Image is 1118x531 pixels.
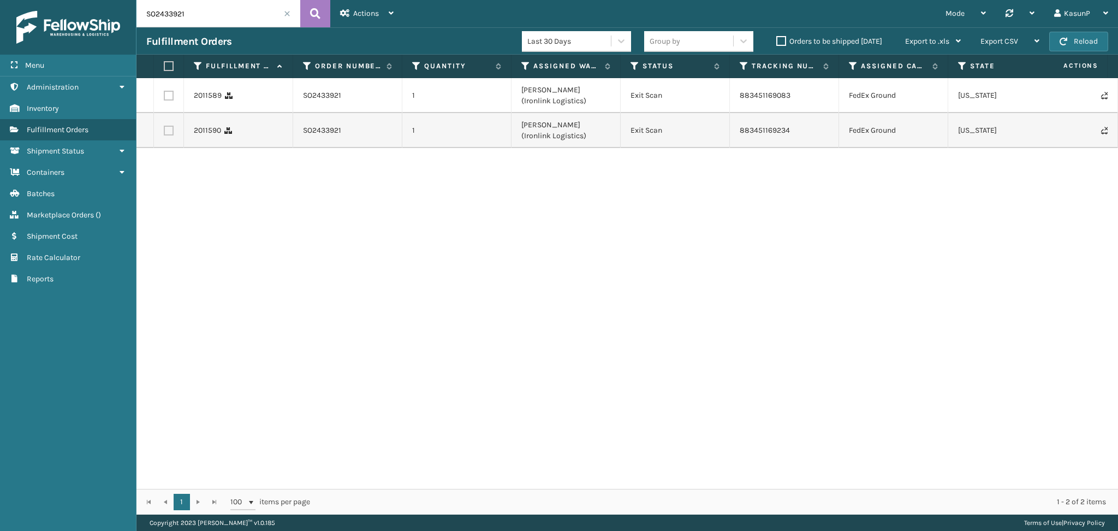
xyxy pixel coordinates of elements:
[27,253,80,262] span: Rate Calculator
[27,146,84,156] span: Shipment Status
[27,232,78,241] span: Shipment Cost
[527,36,612,47] div: Last 30 Days
[16,11,120,44] img: logo
[512,113,621,148] td: [PERSON_NAME] (Ironlink Logistics)
[980,37,1018,46] span: Export CSV
[839,78,948,113] td: FedEx Ground
[1024,519,1062,527] a: Terms of Use
[643,61,709,71] label: Status
[621,78,730,113] td: Exit Scan
[424,61,490,71] label: Quantity
[27,189,55,198] span: Batches
[27,104,59,113] span: Inventory
[174,494,190,510] a: 1
[402,113,512,148] td: 1
[25,61,44,70] span: Menu
[861,61,927,71] label: Assigned Carrier Service
[194,90,222,101] a: 2011589
[1029,57,1105,75] span: Actions
[325,497,1106,508] div: 1 - 2 of 2 items
[839,113,948,148] td: FedEx Ground
[96,210,101,220] span: ( )
[303,125,341,136] a: SO2433921
[402,78,512,113] td: 1
[905,37,949,46] span: Export to .xls
[194,125,221,136] a: 2011590
[512,78,621,113] td: [PERSON_NAME] (Ironlink Logistics)
[740,126,790,135] a: 883451169234
[650,36,680,47] div: Group by
[945,9,965,18] span: Mode
[150,515,275,531] p: Copyright 2023 [PERSON_NAME]™ v 1.0.185
[948,113,1057,148] td: [US_STATE]
[948,78,1057,113] td: [US_STATE]
[27,274,53,284] span: Reports
[970,61,1036,71] label: State
[752,61,818,71] label: Tracking Number
[740,91,790,100] a: 883451169083
[1101,127,1108,134] i: Never Shipped
[533,61,599,71] label: Assigned Warehouse
[146,35,231,48] h3: Fulfillment Orders
[621,113,730,148] td: Exit Scan
[230,497,247,508] span: 100
[27,82,79,92] span: Administration
[1049,32,1108,51] button: Reload
[1063,519,1105,527] a: Privacy Policy
[1024,515,1105,531] div: |
[27,125,88,134] span: Fulfillment Orders
[776,37,882,46] label: Orders to be shipped [DATE]
[27,168,64,177] span: Containers
[353,9,379,18] span: Actions
[206,61,272,71] label: Fulfillment Order Id
[303,90,341,101] a: SO2433921
[1101,92,1108,99] i: Never Shipped
[27,210,94,220] span: Marketplace Orders
[230,494,310,510] span: items per page
[315,61,381,71] label: Order Number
